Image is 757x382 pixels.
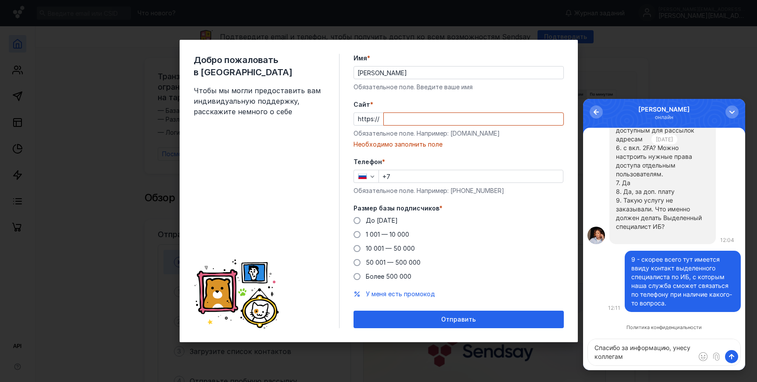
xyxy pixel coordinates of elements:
[25,206,37,212] span: 12:11
[33,80,126,88] p: 7. Да
[48,156,151,209] div: 9 - скорее всего тут имеется ввиду контакт выделенного специалиста по ИБ, с которым наша служба с...
[33,97,126,132] p: 9. Такую услугу не заказывали. Что именно должен делать Выделенный специалист ИБ?
[366,273,411,280] span: Более 500 000
[366,231,409,238] span: 1 001 — 10 000
[33,45,126,80] p: 6. с вкл. 2FA? Можно настроить нужные права доступа отдельным пользователям.
[354,311,564,328] button: Отправить
[366,245,415,252] span: 10 001 — 50 000
[33,88,126,97] p: 8. Да, за доп. плату
[354,158,382,166] span: Телефон
[354,140,564,149] div: Необходимо заполнить поле
[354,100,370,109] span: Cайт
[194,85,325,117] span: Чтобы мы могли предоставить вам индивидуальную поддержку, расскажите немного о себе
[366,259,421,266] span: 50 001 — 500 000
[354,186,564,195] div: Обязательное поле. Например: [PHONE_NUMBER]
[43,226,119,231] a: Политика конфиденциальности
[366,217,398,224] span: До [DATE]
[354,83,564,91] div: Обязательное поле. Введите ваше имя
[55,7,107,14] div: [PERSON_NAME]
[55,14,107,22] div: онлайн
[137,138,151,144] span: 12:04
[354,54,367,63] span: Имя
[366,290,435,298] span: У меня есть промокод
[354,204,439,213] span: Размер базы подписчиков
[68,35,94,46] div: [DATE]
[441,316,476,323] span: Отправить
[354,129,564,138] div: Обязательное поле. Например: [DOMAIN_NAME]
[366,290,435,298] button: У меня есть промокод
[194,54,325,78] span: Добро пожаловать в [GEOGRAPHIC_DATA]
